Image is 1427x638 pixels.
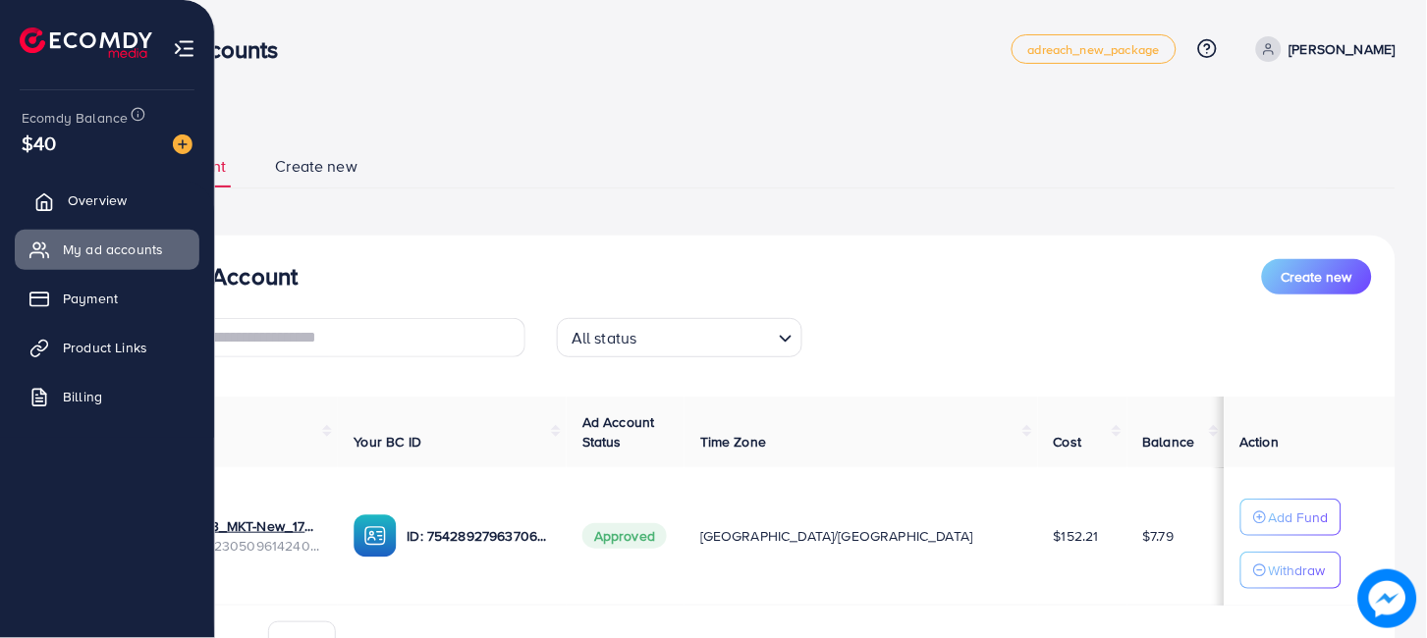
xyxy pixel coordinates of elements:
span: Ad Account Status [582,412,655,452]
span: $40 [22,129,56,157]
input: Search for option [643,320,771,352]
span: ID: 7323050961424007170 [179,536,322,556]
span: adreach_new_package [1028,43,1160,56]
div: <span class='underline'>42593_MKT-New_1705030690861</span></br>7323050961424007170 [179,516,322,557]
a: adreach_new_package [1012,34,1177,64]
span: All status [568,324,641,352]
p: Withdraw [1269,558,1326,582]
span: $152.21 [1054,526,1099,546]
img: image [173,134,192,154]
img: image [1358,569,1417,628]
span: Product Links [63,338,147,357]
span: Payment [63,289,118,308]
span: Time Zone [700,432,766,452]
img: ic-ba-acc.ded83a64.svg [354,514,397,558]
a: Payment [15,279,199,318]
h3: List Ad Account [134,262,298,291]
div: Search for option [557,318,802,357]
span: Ecomdy Balance [22,108,128,128]
button: Create new [1262,259,1372,294]
span: Cost [1054,432,1082,452]
a: Overview [15,181,199,220]
span: Action [1240,432,1280,452]
span: Create new [275,155,357,178]
span: Balance [1143,432,1195,452]
a: 42593_MKT-New_1705030690861 [179,516,322,536]
span: $7.79 [1143,526,1175,546]
a: [PERSON_NAME] [1248,36,1396,62]
a: Product Links [15,328,199,367]
button: Add Fund [1240,499,1342,536]
p: [PERSON_NAME] [1290,37,1396,61]
span: Overview [68,190,127,210]
img: menu [173,37,195,60]
span: My ad accounts [63,239,163,259]
p: Add Fund [1269,505,1329,529]
button: Withdraw [1240,552,1342,589]
span: Your BC ID [354,432,421,452]
span: Billing [63,387,102,406]
a: Billing [15,377,199,416]
span: [GEOGRAPHIC_DATA]/[GEOGRAPHIC_DATA] [700,526,973,546]
p: ID: 7542892796370649089 [407,524,550,548]
span: Approved [582,523,667,549]
img: logo [20,27,152,58]
span: Create new [1282,267,1352,287]
a: My ad accounts [15,230,199,269]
